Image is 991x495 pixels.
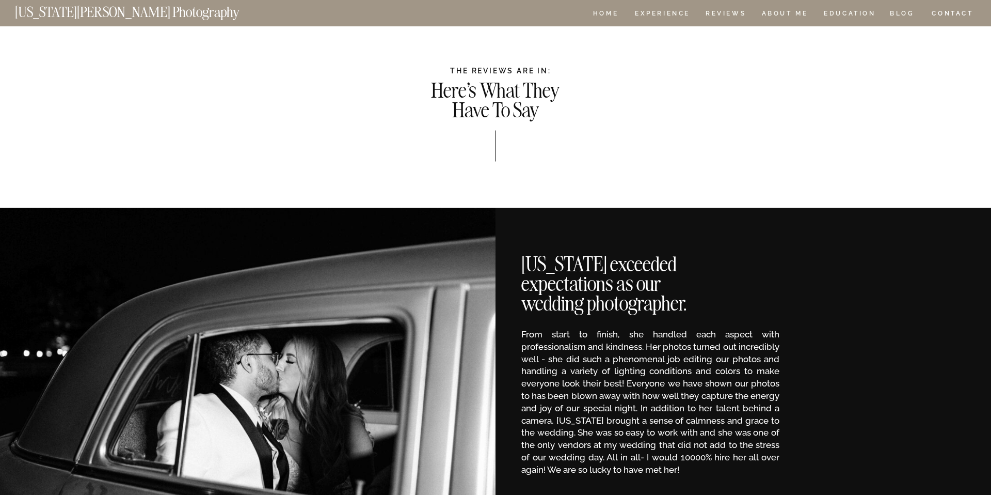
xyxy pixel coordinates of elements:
[197,67,805,75] h1: THE REVIEWS ARE IN:
[890,10,915,19] a: BLOG
[635,10,689,19] a: Experience
[428,81,563,118] h1: Here's What They Have To Say
[591,10,620,19] a: HOME
[521,329,779,474] p: From start to finish, she handled each aspect with professionalism and kindness. Her photos turne...
[706,10,744,19] a: REVIEWS
[761,10,808,19] a: ABOUT ME
[931,8,974,19] a: CONTACT
[521,255,715,305] h2: [US_STATE] exceeded expectations as our wedding photographer.
[15,5,274,14] a: [US_STATE][PERSON_NAME] Photography
[823,10,877,19] a: EDUCATION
